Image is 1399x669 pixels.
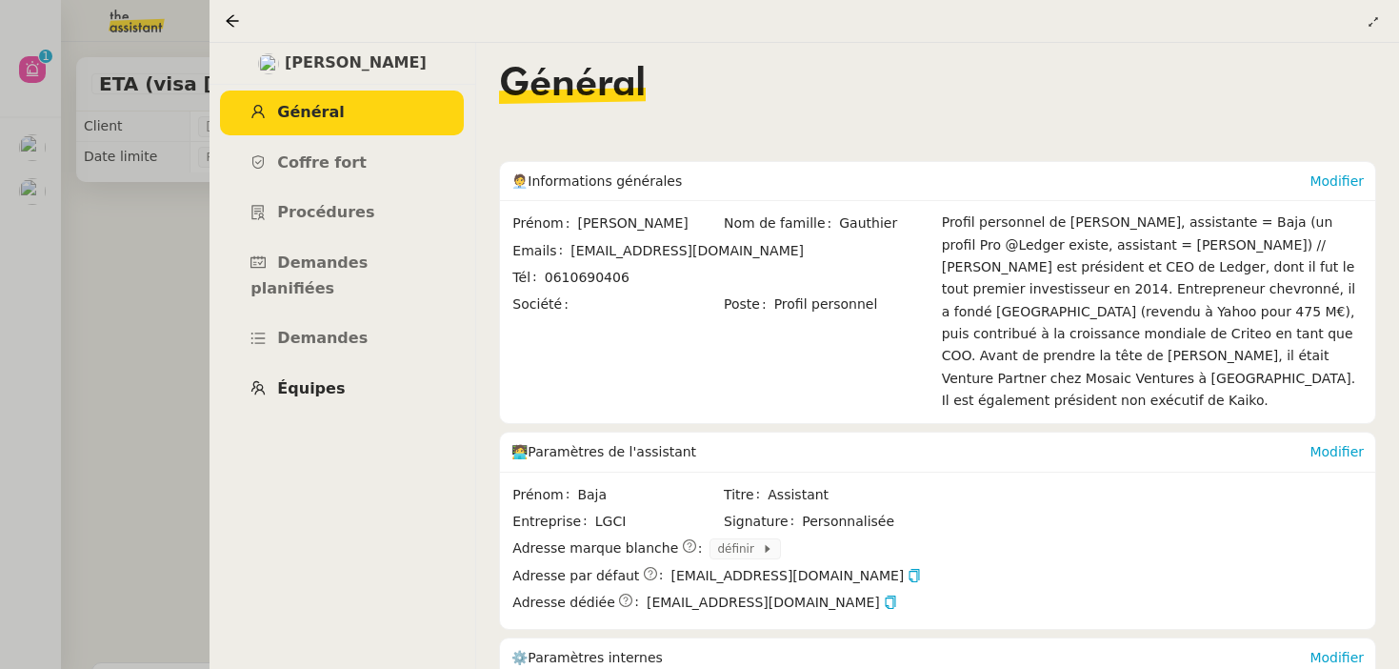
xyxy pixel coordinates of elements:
[277,203,374,221] span: Procédures
[285,51,427,76] span: [PERSON_NAME]
[724,511,802,533] span: Signature
[512,592,614,614] span: Adresse dédiée
[512,484,577,506] span: Prénom
[511,162,1309,200] div: 🧑‍💼
[220,367,464,412] a: Équipes
[774,294,933,315] span: Profil personnel
[724,213,839,234] span: Nom de famille
[512,511,594,533] span: Entreprise
[528,444,696,459] span: Paramètres de l'assistant
[250,253,368,297] span: Demandes planifiées
[512,294,575,315] span: Société
[545,270,630,285] span: 0610690406
[724,484,768,506] span: Titre
[277,329,368,347] span: Demandes
[671,565,922,587] span: [EMAIL_ADDRESS][DOMAIN_NAME]
[499,66,646,104] span: Général
[942,212,1364,412] div: Profil personnel de [PERSON_NAME], assistante = Baja (un profil Pro @Ledger existe, assistant = [...
[511,433,1309,471] div: 🧑‍💻
[570,243,804,258] span: [EMAIL_ADDRESS][DOMAIN_NAME]
[277,379,345,397] span: Équipes
[512,240,570,262] span: Emails
[595,511,722,533] span: LGCI
[839,213,932,234] span: Gauthier
[724,294,774,315] span: Poste
[1309,444,1364,459] a: Modifier
[577,484,722,506] span: Baja
[1309,173,1364,189] a: Modifier
[647,592,897,614] span: [EMAIL_ADDRESS][DOMAIN_NAME]
[802,511,894,533] span: Personnalisée
[220,241,464,311] a: Demandes planifiées
[1309,650,1364,665] a: Modifier
[528,173,682,189] span: Informations générales
[277,103,344,121] span: Général
[220,141,464,186] a: Coffre fort
[512,267,544,289] span: Tél
[512,213,577,234] span: Prénom
[220,91,464,135] a: Général
[768,484,932,506] span: Assistant
[577,213,722,234] span: [PERSON_NAME]
[717,539,761,558] span: définir
[512,537,678,559] span: Adresse marque blanche
[528,650,662,665] span: Paramètres internes
[220,191,464,235] a: Procédures
[220,316,464,361] a: Demandes
[277,153,367,172] span: Coffre fort
[512,565,639,587] span: Adresse par défaut
[258,53,279,74] img: users%2FGX3rQP8tYsNHcNyK7ew1bxbPIYR2%2Favatar%2FPascal_Gauthier_CEO_Ledger_icone.jpg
